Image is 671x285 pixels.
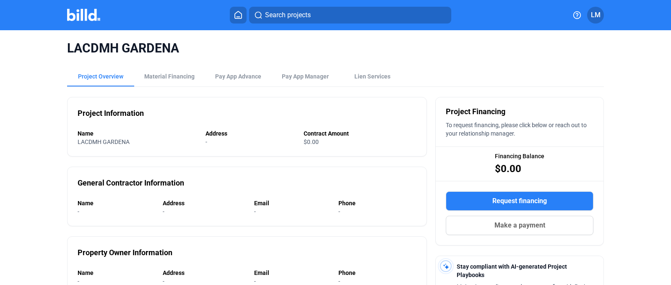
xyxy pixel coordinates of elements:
[446,216,593,235] button: Make a payment
[304,139,319,145] span: $0.00
[338,208,340,215] span: -
[67,40,604,56] span: LACDMH GARDENA
[492,196,547,206] span: Request financing
[78,177,184,189] div: General Contractor Information
[78,278,79,285] span: -
[254,278,256,285] span: -
[67,9,100,21] img: Billd Company Logo
[338,199,416,207] div: Phone
[205,129,295,138] div: Address
[354,72,390,81] div: Lien Services
[457,263,567,278] span: Stay compliant with AI-generated Project Playbooks
[78,72,123,81] div: Project Overview
[446,191,593,211] button: Request financing
[78,269,154,277] div: Name
[254,269,330,277] div: Email
[338,278,340,285] span: -
[249,7,451,24] button: Search projects
[163,208,164,215] span: -
[78,199,154,207] div: Name
[163,278,164,285] span: -
[78,107,144,119] div: Project Information
[495,162,521,175] span: $0.00
[446,122,587,137] span: To request financing, please click below or reach out to your relationship manager.
[338,269,416,277] div: Phone
[254,208,256,215] span: -
[304,129,416,138] div: Contract Amount
[78,247,172,259] div: Property Owner Information
[144,72,195,81] div: Material Financing
[78,208,79,215] span: -
[282,72,329,81] span: Pay App Manager
[446,106,505,118] span: Project Financing
[494,220,545,230] span: Make a payment
[215,72,261,81] div: Pay App Advance
[163,269,245,277] div: Address
[591,10,601,20] span: LM
[78,139,130,145] span: LACDMH GARDENA
[78,129,197,138] div: Name
[587,7,604,24] button: LM
[265,10,311,20] span: Search projects
[163,199,245,207] div: Address
[205,139,207,145] span: -
[254,199,330,207] div: Email
[495,152,544,160] span: Financing Balance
